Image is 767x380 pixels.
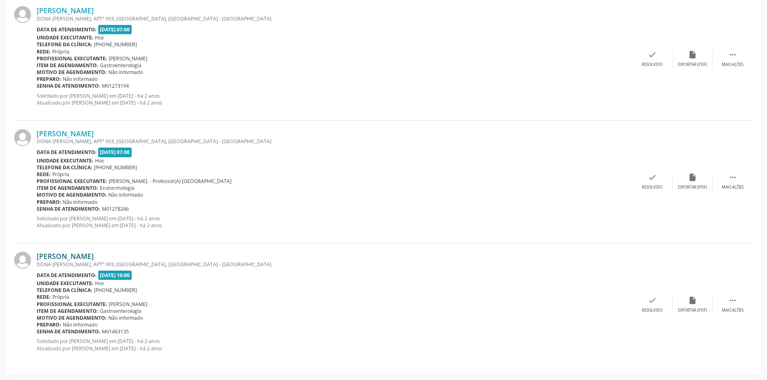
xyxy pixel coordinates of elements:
[108,69,143,76] span: Não informado
[728,173,737,182] i: 
[37,301,107,308] b: Profissional executante:
[98,271,132,280] span: [DATE] 10:00
[102,82,129,89] span: M01273194
[63,76,97,82] span: Não informado
[37,138,632,145] div: DONA [PERSON_NAME], APTº 903, [GEOGRAPHIC_DATA], [GEOGRAPHIC_DATA] - [GEOGRAPHIC_DATA]
[642,185,662,190] div: Resolvido
[109,301,147,308] span: [PERSON_NAME]
[37,261,632,268] div: DONA [PERSON_NAME], APTº 903, [GEOGRAPHIC_DATA], [GEOGRAPHIC_DATA] - [GEOGRAPHIC_DATA]
[37,164,92,171] b: Telefone da clínica:
[100,185,134,191] span: Endocrinologia
[95,280,104,287] span: Hse
[37,205,100,212] b: Senha de atendimento:
[722,62,744,68] div: Mais ações
[37,287,92,294] b: Telefone da clínica:
[37,215,632,229] p: Solicitado por [PERSON_NAME] em [DATE] - há 2 anos Atualizado por [PERSON_NAME] em [DATE] - há 2 ...
[37,26,97,33] b: Data de atendimento:
[678,62,707,68] div: Exportar (PDF)
[37,69,107,76] b: Motivo de agendamento:
[98,148,132,157] span: [DATE] 07:00
[37,328,100,335] b: Senha de atendimento:
[100,62,141,69] span: Gastroenterologia
[688,296,697,305] i: insert_drive_file
[728,296,737,305] i: 
[37,41,92,48] b: Telefone da clínica:
[52,48,69,55] span: Própria
[37,191,107,198] b: Motivo de agendamento:
[37,82,100,89] b: Senha de atendimento:
[95,157,104,164] span: Hse
[37,252,94,261] a: [PERSON_NAME]
[37,171,51,178] b: Rede:
[37,76,61,82] b: Preparo:
[63,321,97,328] span: Não informado
[100,308,141,314] span: Gastroenterologia
[37,199,61,205] b: Preparo:
[95,34,104,41] span: Hse
[94,41,137,48] span: [PHONE_NUMBER]
[37,294,51,300] b: Rede:
[37,62,98,69] b: Item de agendamento:
[37,178,107,185] b: Profissional executante:
[14,252,31,269] img: img
[37,92,632,106] p: Solicitado por [PERSON_NAME] em [DATE] - há 2 anos Atualizado por [PERSON_NAME] em [DATE] - há 2 ...
[14,129,31,146] img: img
[722,308,744,313] div: Mais ações
[37,314,107,321] b: Motivo de agendamento:
[37,129,94,138] a: [PERSON_NAME]
[108,191,143,198] span: Não informado
[109,55,147,62] span: [PERSON_NAME]
[63,199,97,205] span: Não informado
[37,321,61,328] b: Preparo:
[37,185,98,191] b: Item de agendamento:
[648,296,657,305] i: check
[14,6,31,23] img: img
[52,171,69,178] span: Própria
[688,173,697,182] i: insert_drive_file
[102,328,129,335] span: M01463135
[722,185,744,190] div: Mais ações
[678,185,707,190] div: Exportar (PDF)
[98,25,132,34] span: [DATE] 07:00
[648,50,657,59] i: check
[37,34,93,41] b: Unidade executante:
[37,55,107,62] b: Profissional executante:
[678,308,707,313] div: Exportar (PDF)
[728,50,737,59] i: 
[37,280,93,287] b: Unidade executante:
[52,294,69,300] span: Própria
[37,338,632,351] p: Solicitado por [PERSON_NAME] em [DATE] - há 2 anos Atualizado por [PERSON_NAME] em [DATE] - há 2 ...
[108,314,143,321] span: Não informado
[642,62,662,68] div: Resolvido
[37,157,93,164] b: Unidade executante:
[37,6,94,15] a: [PERSON_NAME]
[688,50,697,59] i: insert_drive_file
[37,15,632,22] div: DONA [PERSON_NAME], APTº 903, [GEOGRAPHIC_DATA], [GEOGRAPHIC_DATA] - [GEOGRAPHIC_DATA]
[37,48,51,55] b: Rede:
[642,308,662,313] div: Resolvido
[102,205,129,212] span: M01278246
[37,308,98,314] b: Item de agendamento:
[94,287,137,294] span: [PHONE_NUMBER]
[37,149,97,156] b: Data de atendimento:
[109,178,232,185] span: [PERSON_NAME] - Professor(A) [GEOGRAPHIC_DATA]
[94,164,137,171] span: [PHONE_NUMBER]
[37,272,97,279] b: Data de atendimento:
[648,173,657,182] i: check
